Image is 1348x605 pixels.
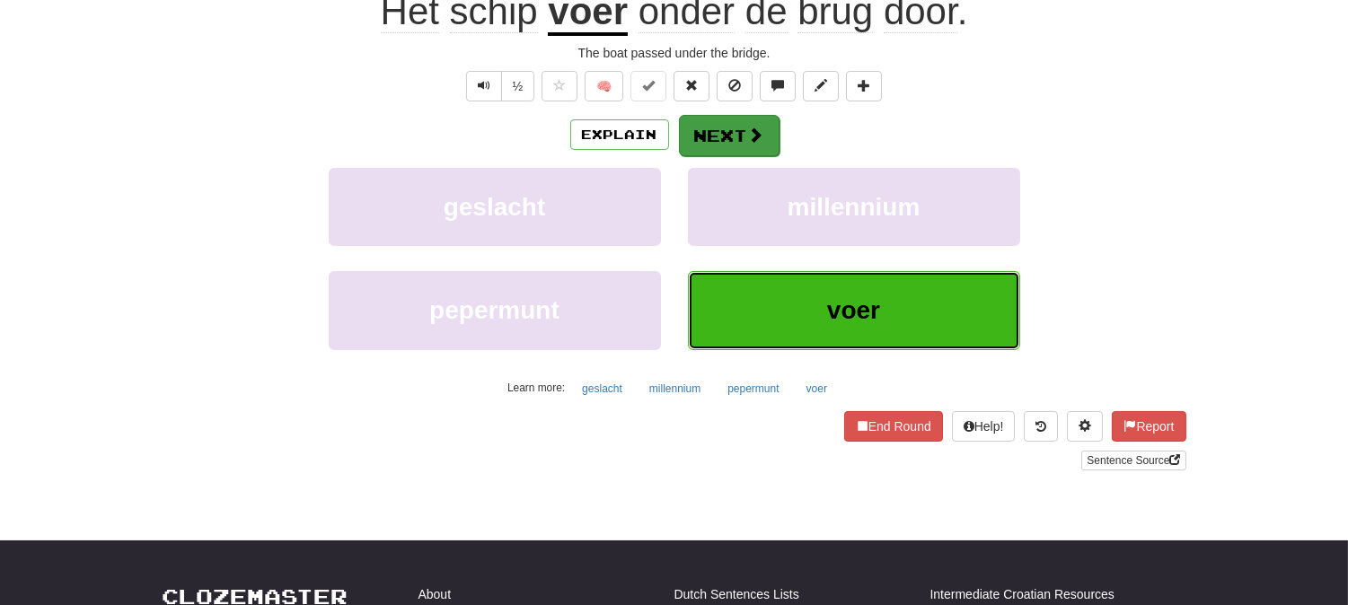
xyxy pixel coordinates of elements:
[507,381,565,394] small: Learn more:
[844,411,943,442] button: End Round
[329,271,661,349] button: pepermunt
[163,44,1186,62] div: The boat passed under the bridge.
[585,71,623,101] button: 🧠
[718,375,789,402] button: pepermunt
[760,71,796,101] button: Discuss sentence (alt+u)
[1081,451,1185,470] a: Sentence Source
[846,71,882,101] button: Add to collection (alt+a)
[788,193,921,221] span: millennium
[679,115,780,156] button: Next
[930,585,1115,603] a: Intermediate Croatian Resources
[463,71,535,101] div: Text-to-speech controls
[688,168,1020,246] button: millennium
[444,193,546,221] span: geslacht
[827,296,880,324] span: voer
[674,71,709,101] button: Reset to 0% Mastered (alt+r)
[570,119,669,150] button: Explain
[1112,411,1185,442] button: Report
[717,71,753,101] button: Ignore sentence (alt+i)
[952,411,1016,442] button: Help!
[501,71,535,101] button: ½
[329,168,661,246] button: geslacht
[688,271,1020,349] button: voer
[797,375,837,402] button: voer
[572,375,632,402] button: geslacht
[1024,411,1058,442] button: Round history (alt+y)
[418,585,452,603] a: About
[542,71,577,101] button: Favorite sentence (alt+f)
[674,585,799,603] a: Dutch Sentences Lists
[639,375,710,402] button: millennium
[630,71,666,101] button: Set this sentence to 100% Mastered (alt+m)
[466,71,502,101] button: Play sentence audio (ctl+space)
[803,71,839,101] button: Edit sentence (alt+d)
[429,296,559,324] span: pepermunt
